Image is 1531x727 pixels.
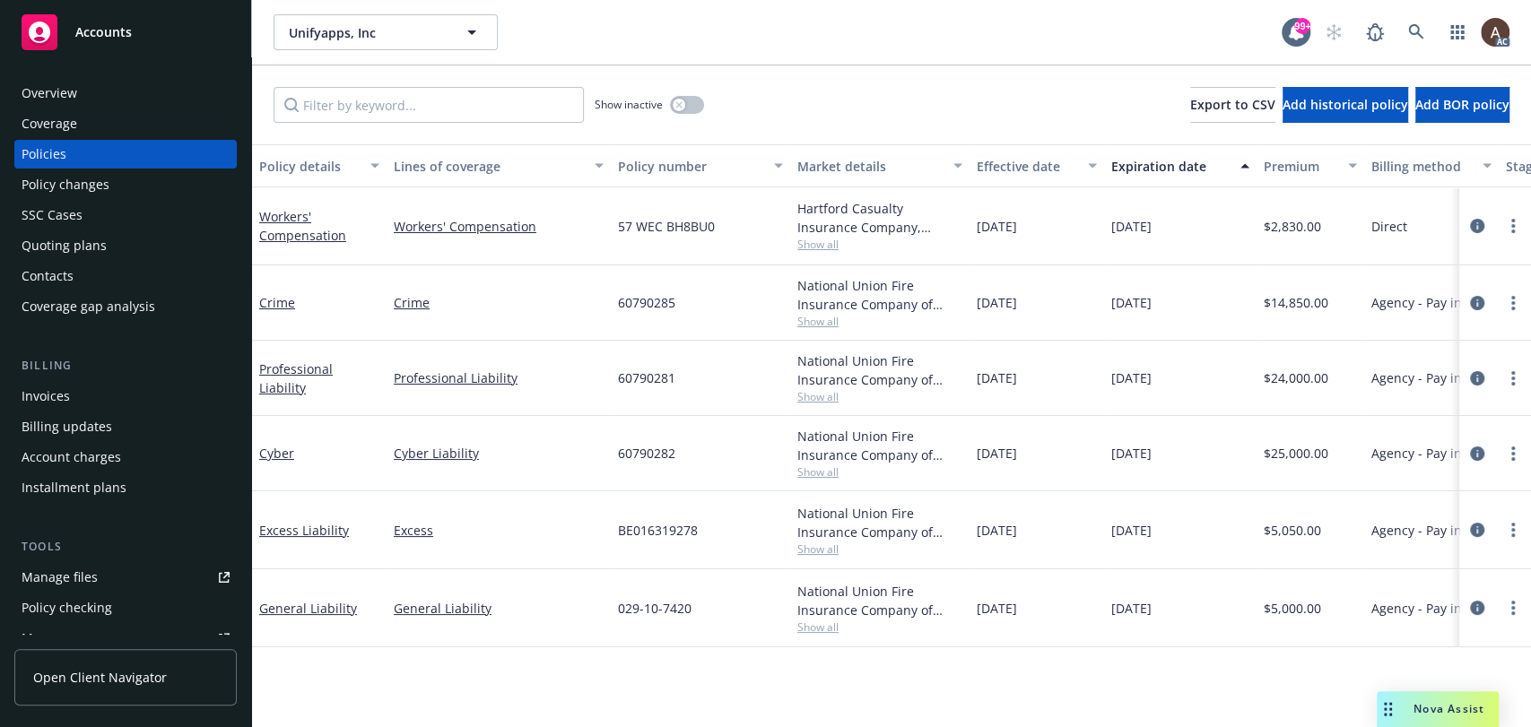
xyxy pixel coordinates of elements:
[1264,217,1321,236] span: $2,830.00
[1371,293,1485,312] span: Agency - Pay in full
[22,201,83,229] div: SSC Cases
[797,351,962,389] div: National Union Fire Insurance Company of [GEOGRAPHIC_DATA], [GEOGRAPHIC_DATA], AIG
[1104,144,1257,187] button: Expiration date
[22,170,109,199] div: Policy changes
[1466,443,1488,464] a: circleInformation
[14,292,237,321] a: Coverage gap analysis
[1502,443,1524,464] a: more
[1371,217,1407,236] span: Direct
[259,294,295,311] a: Crime
[14,231,237,260] a: Quoting plans
[14,7,237,57] a: Accounts
[22,109,77,138] div: Coverage
[618,157,763,176] div: Policy number
[33,668,167,687] span: Open Client Navigator
[394,217,604,236] a: Workers' Compensation
[14,109,237,138] a: Coverage
[14,201,237,229] a: SSC Cases
[1371,599,1485,618] span: Agency - Pay in full
[1502,215,1524,237] a: more
[1377,691,1399,727] div: Drag to move
[252,144,387,187] button: Policy details
[1371,368,1485,387] span: Agency - Pay in full
[1466,292,1488,314] a: circleInformation
[14,624,237,653] a: Manage exposures
[977,293,1017,312] span: [DATE]
[1283,87,1408,123] button: Add historical policy
[611,144,790,187] button: Policy number
[394,599,604,618] a: General Liability
[22,382,70,411] div: Invoices
[1415,87,1509,123] button: Add BOR policy
[1111,444,1152,463] span: [DATE]
[797,314,962,329] span: Show all
[14,538,237,556] div: Tools
[14,170,237,199] a: Policy changes
[977,444,1017,463] span: [DATE]
[1294,18,1310,34] div: 99+
[797,541,962,557] span: Show all
[22,624,135,653] div: Manage exposures
[394,521,604,540] a: Excess
[259,600,357,617] a: General Liability
[289,23,444,42] span: Unifyapps, Inc
[618,599,692,618] span: 029-10-7420
[1466,519,1488,541] a: circleInformation
[1190,87,1275,123] button: Export to CSV
[22,563,98,592] div: Manage files
[14,563,237,592] a: Manage files
[1414,701,1484,716] span: Nova Assist
[1481,18,1509,47] img: photo
[22,140,66,169] div: Policies
[618,293,675,312] span: 60790285
[618,368,675,387] span: 60790281
[14,79,237,108] a: Overview
[274,87,584,123] input: Filter by keyword...
[618,521,698,540] span: BE016319278
[22,593,112,622] div: Policy checking
[1257,144,1364,187] button: Premium
[14,443,237,472] a: Account charges
[797,389,962,404] span: Show all
[1264,599,1321,618] span: $5,000.00
[1377,691,1499,727] button: Nova Assist
[1502,597,1524,619] a: more
[1502,292,1524,314] a: more
[1502,368,1524,389] a: more
[595,97,663,112] span: Show inactive
[22,292,155,321] div: Coverage gap analysis
[1398,14,1434,50] a: Search
[1283,96,1408,113] span: Add historical policy
[1111,217,1152,236] span: [DATE]
[22,231,107,260] div: Quoting plans
[1316,14,1352,50] a: Start snowing
[1371,157,1472,176] div: Billing method
[1502,519,1524,541] a: more
[1111,521,1152,540] span: [DATE]
[259,157,360,176] div: Policy details
[1111,368,1152,387] span: [DATE]
[1371,444,1485,463] span: Agency - Pay in full
[14,140,237,169] a: Policies
[259,445,294,462] a: Cyber
[259,360,333,396] a: Professional Liability
[797,157,943,176] div: Market details
[1466,597,1488,619] a: circleInformation
[14,412,237,441] a: Billing updates
[797,464,962,480] span: Show all
[394,157,584,176] div: Lines of coverage
[1190,96,1275,113] span: Export to CSV
[797,504,962,541] div: National Union Fire Insurance Company of [GEOGRAPHIC_DATA], [GEOGRAPHIC_DATA], AIG
[797,276,962,314] div: National Union Fire Insurance Company of [GEOGRAPHIC_DATA], [GEOGRAPHIC_DATA], AIG
[1111,599,1152,618] span: [DATE]
[797,237,962,252] span: Show all
[14,382,237,411] a: Invoices
[1264,444,1328,463] span: $25,000.00
[1466,215,1488,237] a: circleInformation
[977,217,1017,236] span: [DATE]
[970,144,1104,187] button: Effective date
[1264,521,1321,540] span: $5,050.00
[259,208,346,244] a: Workers' Compensation
[22,412,112,441] div: Billing updates
[797,199,962,237] div: Hartford Casualty Insurance Company, Hartford Insurance Group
